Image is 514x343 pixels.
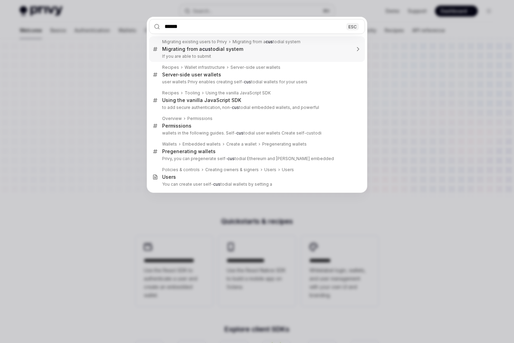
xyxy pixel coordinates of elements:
[282,167,294,173] div: Users
[162,130,350,136] p: wallets in the following guides. Self- todial user wallets Create self-custodi
[182,141,221,147] div: Embedded wallets
[264,167,276,173] div: Users
[162,182,350,187] p: You can create user self- todial wallets by setting a
[230,65,280,70] div: Server-side user wallets
[206,90,271,96] div: Using the vanilla JavaScript SDK
[162,116,182,121] div: Overview
[162,79,350,85] p: user wallets Privy enables creating self- todial wallets for your users
[162,90,179,96] div: Recipes
[262,141,307,147] div: Pregenerating wallets
[213,182,220,187] b: cus
[162,54,350,59] p: If you are able to submit
[162,105,350,110] p: to add secure authentication, non- todial embedded wallets, and powerful
[162,141,177,147] div: Wallets
[162,167,200,173] div: Policies & controls
[232,105,239,110] b: cus
[202,46,211,52] b: cus
[162,72,221,78] div: Server-side user wallets
[185,90,200,96] div: Tooling
[162,39,227,45] div: Migrating existing users to Privy
[187,116,212,121] div: Permissions
[162,174,176,180] div: Users
[162,148,216,155] div: Pregenerating wallets
[266,39,273,44] b: cus
[162,97,241,103] div: Using the vanilla JavaScript SDK
[185,65,225,70] div: Wallet infrastructure
[162,123,191,129] div: Permissions
[346,23,359,30] div: ESC
[162,46,243,52] div: Migrating from a todial system
[236,130,244,136] b: cus
[162,156,350,161] p: Privy, you can pregenerate self- todial Ethereum and [PERSON_NAME] embedded
[162,65,179,70] div: Recipes
[227,156,235,161] b: cus
[226,141,257,147] div: Create a wallet
[244,79,251,84] b: cus
[233,39,300,45] div: Migrating from a todial system
[205,167,259,173] div: Creating owners & signers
